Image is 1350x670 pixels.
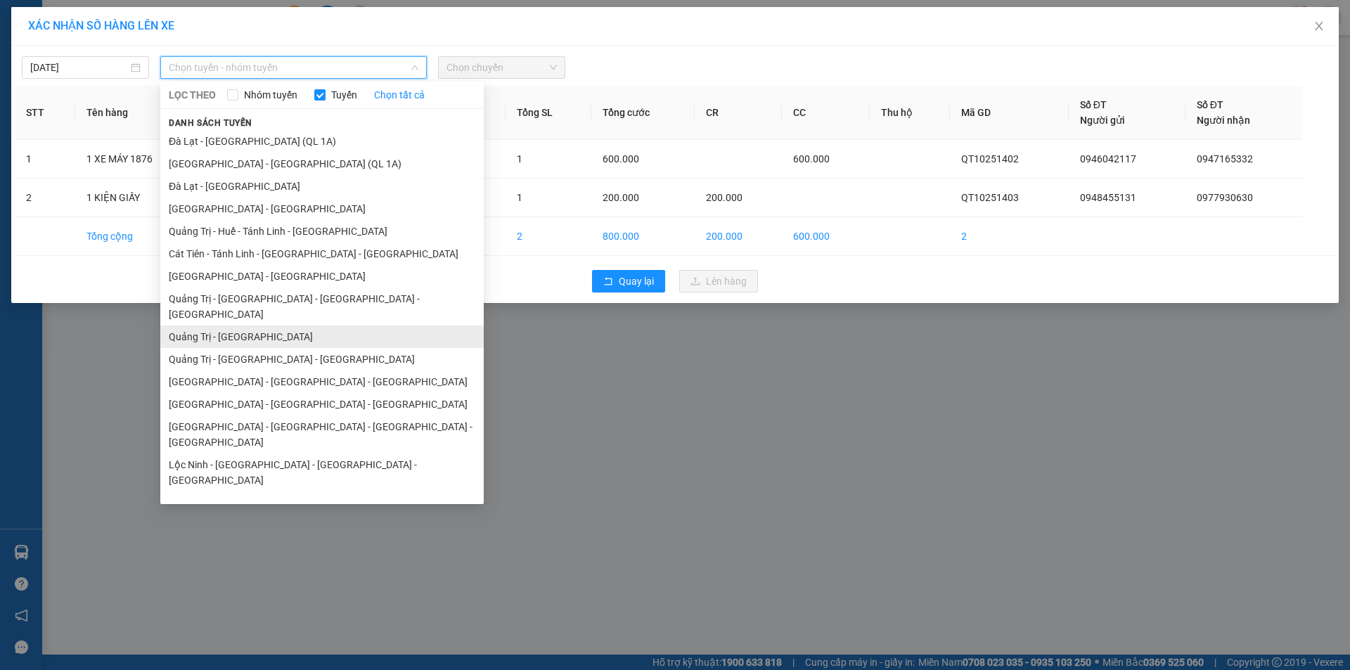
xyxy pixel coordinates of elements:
[950,86,1069,140] th: Mã GD
[1080,115,1125,126] span: Người gửi
[75,179,207,217] td: 1 KIỆN GIẤY
[695,217,782,256] td: 200.000
[1080,192,1136,203] span: 0948455131
[517,153,522,165] span: 1
[679,270,758,292] button: uploadLên hàng
[160,175,484,198] li: Đà Lạt - [GEOGRAPHIC_DATA]
[1197,99,1223,110] span: Số ĐT
[870,86,950,140] th: Thu hộ
[1197,192,1253,203] span: 0977930630
[160,393,484,415] li: [GEOGRAPHIC_DATA] - [GEOGRAPHIC_DATA] - [GEOGRAPHIC_DATA]
[506,217,592,256] td: 2
[160,491,484,514] li: [GEOGRAPHIC_DATA] - [GEOGRAPHIC_DATA] - [GEOGRAPHIC_DATA]
[326,87,363,103] span: Tuyến
[1197,115,1250,126] span: Người nhận
[160,153,484,175] li: [GEOGRAPHIC_DATA] - [GEOGRAPHIC_DATA] (QL 1A)
[950,217,1069,256] td: 2
[603,276,613,288] span: rollback
[374,87,425,103] a: Chọn tất cả
[160,288,484,326] li: Quảng Trị - [GEOGRAPHIC_DATA] - [GEOGRAPHIC_DATA] - [GEOGRAPHIC_DATA]
[506,86,592,140] th: Tổng SL
[592,270,665,292] button: rollbackQuay lại
[591,86,695,140] th: Tổng cước
[75,217,207,256] td: Tổng cộng
[160,326,484,348] li: Quảng Trị - [GEOGRAPHIC_DATA]
[75,140,207,179] td: 1 XE MÁY 1876
[517,192,522,203] span: 1
[28,19,174,32] span: XÁC NHẬN SỐ HÀNG LÊN XE
[961,192,1019,203] span: QT10251403
[160,117,261,129] span: Danh sách tuyến
[160,198,484,220] li: [GEOGRAPHIC_DATA] - [GEOGRAPHIC_DATA]
[1197,153,1253,165] span: 0947165332
[1299,7,1339,46] button: Close
[30,60,128,75] input: 13/10/2025
[411,63,419,72] span: down
[160,415,484,453] li: [GEOGRAPHIC_DATA] - [GEOGRAPHIC_DATA] - [GEOGRAPHIC_DATA] - [GEOGRAPHIC_DATA]
[782,217,869,256] td: 600.000
[160,371,484,393] li: [GEOGRAPHIC_DATA] - [GEOGRAPHIC_DATA] - [GEOGRAPHIC_DATA]
[793,153,830,165] span: 600.000
[1313,20,1325,32] span: close
[75,86,207,140] th: Tên hàng
[160,265,484,288] li: [GEOGRAPHIC_DATA] - [GEOGRAPHIC_DATA]
[160,220,484,243] li: Quảng Trị - Huế - Tánh Linh - [GEOGRAPHIC_DATA]
[160,243,484,265] li: Cát Tiên - Tánh Linh - [GEOGRAPHIC_DATA] - [GEOGRAPHIC_DATA]
[782,86,869,140] th: CC
[238,87,303,103] span: Nhóm tuyến
[169,87,216,103] span: LỌC THEO
[603,153,639,165] span: 600.000
[603,192,639,203] span: 200.000
[160,130,484,153] li: Đà Lạt - [GEOGRAPHIC_DATA] (QL 1A)
[15,179,75,217] td: 2
[446,57,557,78] span: Chọn chuyến
[1080,99,1107,110] span: Số ĐT
[160,348,484,371] li: Quảng Trị - [GEOGRAPHIC_DATA] - [GEOGRAPHIC_DATA]
[961,153,1019,165] span: QT10251402
[160,453,484,491] li: Lộc Ninh - [GEOGRAPHIC_DATA] - [GEOGRAPHIC_DATA] - [GEOGRAPHIC_DATA]
[591,217,695,256] td: 800.000
[15,86,75,140] th: STT
[706,192,742,203] span: 200.000
[695,86,782,140] th: CR
[15,140,75,179] td: 1
[1080,153,1136,165] span: 0946042117
[169,57,418,78] span: Chọn tuyến - nhóm tuyến
[619,273,654,289] span: Quay lại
